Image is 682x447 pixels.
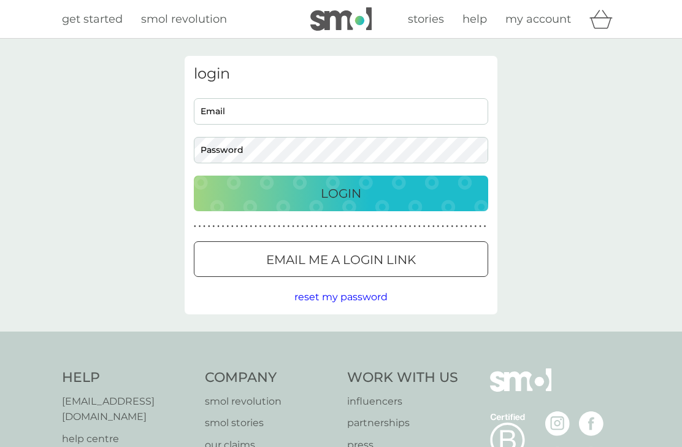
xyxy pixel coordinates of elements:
[62,368,193,387] h4: Help
[141,10,227,28] a: smol revolution
[294,291,388,303] span: reset my password
[217,223,220,230] p: ●
[266,250,416,270] p: Email me a login link
[194,241,488,277] button: Email me a login link
[456,223,458,230] p: ●
[194,223,196,230] p: ●
[208,223,210,230] p: ●
[423,223,426,230] p: ●
[404,223,407,230] p: ●
[437,223,440,230] p: ●
[484,223,486,230] p: ●
[274,223,276,230] p: ●
[432,223,435,230] p: ●
[294,289,388,305] button: reset my password
[264,223,266,230] p: ●
[579,411,603,436] img: visit the smol Facebook page
[301,223,304,230] p: ●
[311,223,313,230] p: ●
[362,223,365,230] p: ●
[288,223,290,230] p: ●
[205,415,335,431] a: smol stories
[505,12,571,26] span: my account
[226,223,229,230] p: ●
[325,223,328,230] p: ●
[505,10,571,28] a: my account
[462,12,487,26] span: help
[490,368,551,410] img: smol
[461,223,463,230] p: ●
[297,223,299,230] p: ●
[292,223,294,230] p: ●
[348,223,351,230] p: ●
[343,223,346,230] p: ●
[321,184,361,203] p: Login
[451,223,453,230] p: ●
[413,223,416,230] p: ●
[240,223,243,230] p: ●
[62,431,193,447] a: help centre
[372,223,374,230] p: ●
[400,223,402,230] p: ●
[205,394,335,410] a: smol revolution
[446,223,449,230] p: ●
[245,223,248,230] p: ●
[255,223,257,230] p: ●
[545,411,570,436] img: visit the smol Instagram page
[194,176,488,211] button: Login
[358,223,360,230] p: ●
[203,223,205,230] p: ●
[199,223,201,230] p: ●
[283,223,285,230] p: ●
[62,10,123,28] a: get started
[367,223,369,230] p: ●
[278,223,280,230] p: ●
[390,223,393,230] p: ●
[442,223,444,230] p: ●
[347,415,458,431] a: partnerships
[315,223,318,230] p: ●
[236,223,239,230] p: ●
[250,223,253,230] p: ●
[269,223,271,230] p: ●
[334,223,337,230] p: ●
[353,223,355,230] p: ●
[213,223,215,230] p: ●
[320,223,323,230] p: ●
[386,223,388,230] p: ●
[381,223,383,230] p: ●
[194,65,488,83] h3: login
[62,12,123,26] span: get started
[395,223,397,230] p: ●
[479,223,481,230] p: ●
[310,7,372,31] img: smol
[231,223,234,230] p: ●
[205,368,335,387] h4: Company
[475,223,477,230] p: ●
[427,223,430,230] p: ●
[339,223,341,230] p: ●
[347,368,458,387] h4: Work With Us
[141,12,227,26] span: smol revolution
[418,223,421,230] p: ●
[259,223,262,230] p: ●
[409,223,412,230] p: ●
[408,10,444,28] a: stories
[347,394,458,410] a: influencers
[376,223,378,230] p: ●
[470,223,472,230] p: ●
[589,7,620,31] div: basket
[329,223,332,230] p: ●
[462,10,487,28] a: help
[62,394,193,425] a: [EMAIL_ADDRESS][DOMAIN_NAME]
[306,223,308,230] p: ●
[465,223,467,230] p: ●
[408,12,444,26] span: stories
[222,223,224,230] p: ●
